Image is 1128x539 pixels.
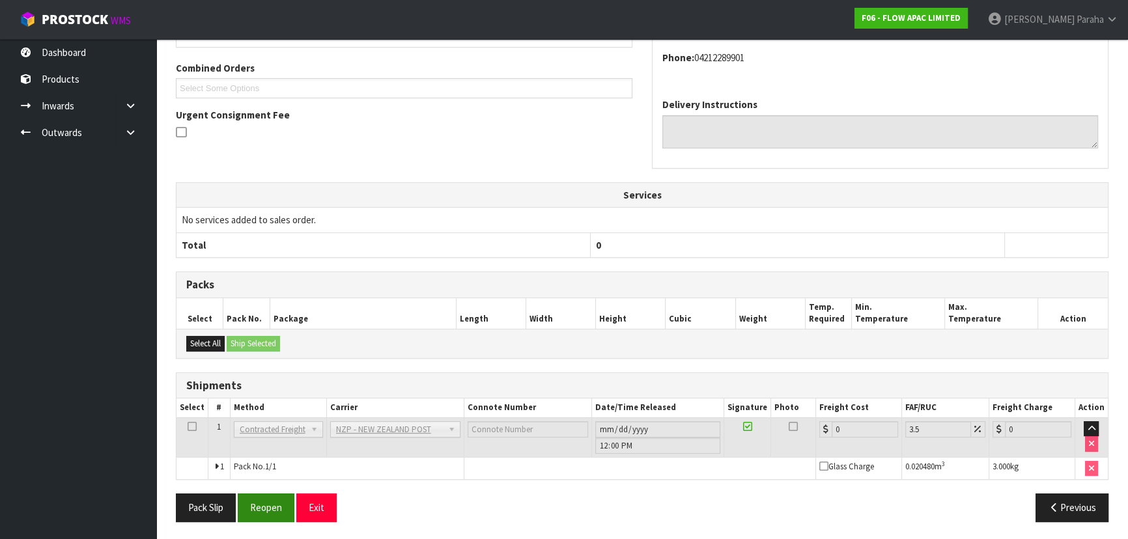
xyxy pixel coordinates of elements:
span: 1 [217,421,221,432]
input: Freight Cost [832,421,898,437]
th: Carrier [326,398,464,417]
button: Select All [186,336,225,352]
span: [PERSON_NAME] [1004,13,1075,25]
th: Services [176,183,1108,208]
span: 0 [596,239,601,251]
span: Paraha [1077,13,1104,25]
th: Photo [771,398,816,417]
td: No services added to sales order. [176,208,1108,232]
label: Delivery Instructions [662,98,757,111]
th: Height [596,298,666,329]
td: kg [989,457,1075,479]
input: Freight Charge [1005,421,1071,437]
td: Pack No. [230,457,464,479]
th: Temp. Required [805,298,852,329]
button: Reopen [238,493,294,521]
th: Action [1075,398,1108,417]
span: Glass Charge [819,461,874,472]
span: 0.020480 [905,461,935,472]
img: cube-alt.png [20,11,36,27]
a: F06 - FLOW APAC LIMITED [854,8,968,29]
button: Pack Slip [176,493,236,521]
small: WMS [111,14,131,27]
th: Freight Cost [815,398,901,417]
th: Cubic [666,298,735,329]
strong: phone [662,51,694,64]
th: Select [176,398,208,417]
th: Length [456,298,526,329]
button: Previous [1036,493,1108,521]
span: 1 [220,461,224,472]
th: FAF/RUC [901,398,989,417]
th: Min. Temperature [852,298,945,329]
th: Freight Charge [989,398,1075,417]
th: Max. Temperature [945,298,1038,329]
th: Date/Time Released [591,398,724,417]
label: Urgent Consignment Fee [176,108,290,122]
th: Select [176,298,223,329]
input: Connote Number [468,421,587,437]
button: Exit [296,493,337,521]
h3: Shipments [186,380,1098,392]
th: Weight [735,298,805,329]
th: Connote Number [464,398,591,417]
strong: F06 - FLOW APAC LIMITED [862,12,961,23]
input: Freight Adjustment [905,421,971,437]
th: # [208,398,231,417]
label: Combined Orders [176,61,255,75]
address: 04212289901 [662,51,1098,64]
th: Width [526,298,595,329]
th: Method [230,398,326,417]
th: Package [270,298,456,329]
th: Signature [724,398,771,417]
th: Action [1038,298,1108,329]
span: 3.000 [993,461,1010,472]
h3: Packs [186,279,1098,291]
td: m [901,457,989,479]
button: Ship Selected [227,336,280,352]
sup: 3 [942,460,945,468]
th: Total [176,232,591,257]
span: NZP - NEW ZEALAND POST [336,422,444,437]
th: Pack No. [223,298,270,329]
span: 1/1 [265,461,276,472]
span: ProStock [42,11,108,28]
span: Contracted Freight [240,422,305,437]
